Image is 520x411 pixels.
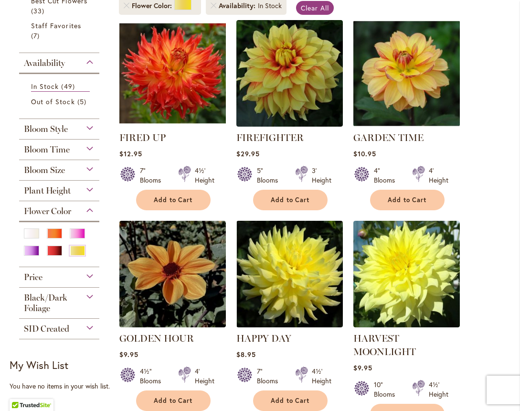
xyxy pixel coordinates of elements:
div: 3' Height [312,166,331,185]
span: $12.95 [119,149,142,158]
div: 7" Blooms [257,367,284,386]
a: Remove Availability In Stock [211,3,216,9]
div: 4½' Height [312,367,331,386]
img: Harvest Moonlight [353,221,460,327]
a: Remove Flower Color Yellow [124,3,129,9]
div: 4½' Height [429,380,448,399]
a: Staff Favorites [31,21,90,41]
a: In Stock 49 [31,81,90,92]
span: 5 [77,97,89,107]
button: Add to Cart [136,390,211,411]
a: FIRED UP [119,119,226,129]
span: Flower Color [24,206,71,216]
span: Add to Cart [388,196,427,204]
a: Golden Hour [119,320,226,329]
img: FIREFIGHTER [236,20,343,127]
div: You have no items in your wish list. [10,381,114,391]
span: 33 [31,6,47,16]
span: 7 [31,31,42,41]
div: In Stock [258,1,282,11]
span: 49 [61,81,77,91]
button: Add to Cart [370,190,445,210]
span: Staff Favorites [31,21,81,30]
div: 4' Height [195,367,214,386]
div: 4½' Height [195,166,214,185]
strong: My Wish List [10,358,68,372]
button: Add to Cart [253,390,328,411]
span: Availability [219,1,258,11]
span: $29.95 [236,149,260,158]
span: Flower Color [132,1,174,11]
div: 5" Blooms [257,166,284,185]
span: Availability [24,58,65,68]
img: Golden Hour [119,221,226,327]
span: Clear All [301,3,329,12]
a: Clear All [296,1,334,15]
span: Price [24,272,42,282]
a: Harvest Moonlight [353,320,460,329]
span: Add to Cart [271,397,310,405]
a: FIRED UP [119,132,166,143]
span: $10.95 [353,149,376,158]
a: HAPPY DAY [236,333,291,344]
div: 10" Blooms [374,380,401,399]
div: 4½" Blooms [140,367,167,386]
span: Black/Dark Foliage [24,292,67,314]
a: GARDEN TIME [353,119,460,129]
span: $8.95 [236,350,256,359]
a: Out of Stock 5 [31,97,90,107]
div: 4" Blooms [374,166,401,185]
span: Bloom Style [24,124,68,134]
span: $9.95 [119,350,138,359]
img: HAPPY DAY [236,221,343,327]
span: SID Created [24,324,69,334]
a: HARVEST MOONLIGHT [353,333,416,357]
span: Add to Cart [154,196,193,204]
a: FIREFIGHTER [236,132,304,143]
span: In Stock [31,82,59,91]
img: GARDEN TIME [353,20,460,127]
a: HAPPY DAY [236,320,343,329]
button: Add to Cart [136,190,211,210]
span: Add to Cart [154,397,193,405]
button: Add to Cart [253,190,328,210]
span: Plant Height [24,185,71,196]
span: Bloom Time [24,144,70,155]
iframe: Launch Accessibility Center [7,377,34,404]
div: 7" Blooms [140,166,167,185]
a: FIREFIGHTER [236,119,343,129]
span: $9.95 [353,363,372,372]
span: Out of Stock [31,97,75,106]
div: 4' Height [429,166,448,185]
img: FIRED UP [119,20,226,127]
a: GOLDEN HOUR [119,333,194,344]
a: GARDEN TIME [353,132,424,143]
span: Bloom Size [24,165,65,175]
span: Add to Cart [271,196,310,204]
